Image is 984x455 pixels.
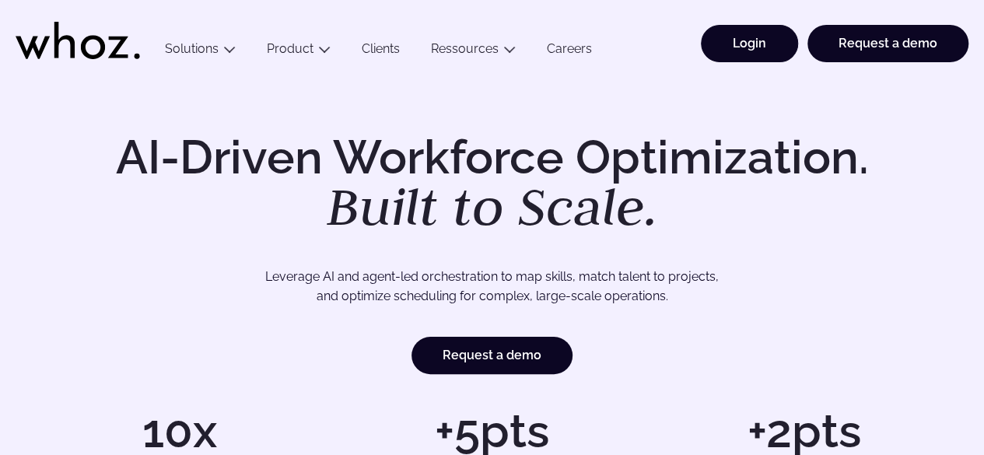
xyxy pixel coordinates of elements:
iframe: Chatbot [881,352,962,433]
button: Ressources [415,41,531,62]
a: Clients [346,41,415,62]
p: Leverage AI and agent-led orchestration to map skills, match talent to projects, and optimize sch... [77,267,907,306]
h1: 10x [31,408,328,454]
button: Product [251,41,346,62]
a: Request a demo [807,25,968,62]
a: Product [267,41,313,56]
h1: +2pts [656,408,953,454]
h1: AI-Driven Workforce Optimization. [94,134,891,233]
a: Careers [531,41,608,62]
a: Ressources [431,41,499,56]
a: Login [701,25,798,62]
em: Built to Scale. [327,172,658,240]
h1: +5pts [344,408,641,454]
button: Solutions [149,41,251,62]
a: Request a demo [411,337,573,374]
